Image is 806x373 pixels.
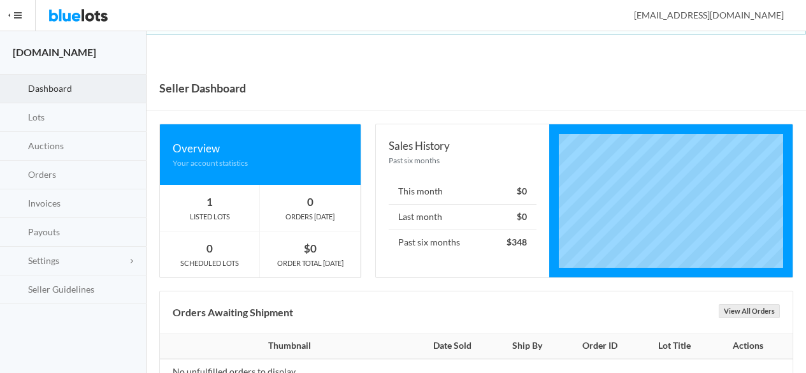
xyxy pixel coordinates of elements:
span: Dashboard [28,83,72,94]
div: Sales History [389,137,537,154]
div: ORDER TOTAL [DATE] [260,258,360,269]
li: This month [389,179,537,205]
strong: $0 [517,186,527,196]
strong: 1 [206,195,213,208]
th: Order ID [561,333,638,359]
th: Thumbnail [160,333,412,359]
div: Overview [173,140,348,157]
div: Past six months [389,154,537,166]
span: Invoices [28,198,61,208]
strong: 0 [206,242,213,255]
div: LISTED LOTS [160,211,259,223]
strong: [DOMAIN_NAME] [13,46,96,58]
span: [EMAIL_ADDRESS][DOMAIN_NAME] [620,10,784,20]
th: Actions [710,333,793,359]
li: Last month [389,204,537,230]
h1: Seller Dashboard [159,78,246,98]
strong: $348 [507,237,527,247]
li: Past six months [389,230,537,255]
strong: $0 [517,211,527,222]
strong: $0 [304,242,317,255]
span: Auctions [28,140,64,151]
span: Payouts [28,226,60,237]
th: Date Sold [412,333,494,359]
div: ORDERS [DATE] [260,211,360,223]
div: Your account statistics [173,157,348,169]
strong: 0 [307,195,313,208]
div: SCHEDULED LOTS [160,258,259,269]
span: Lots [28,112,45,122]
span: Orders [28,169,56,180]
span: Settings [28,255,59,266]
th: Lot Title [638,333,711,359]
th: Ship By [494,333,562,359]
span: Seller Guidelines [28,284,94,295]
b: Orders Awaiting Shipment [173,306,293,318]
a: View All Orders [719,304,780,318]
